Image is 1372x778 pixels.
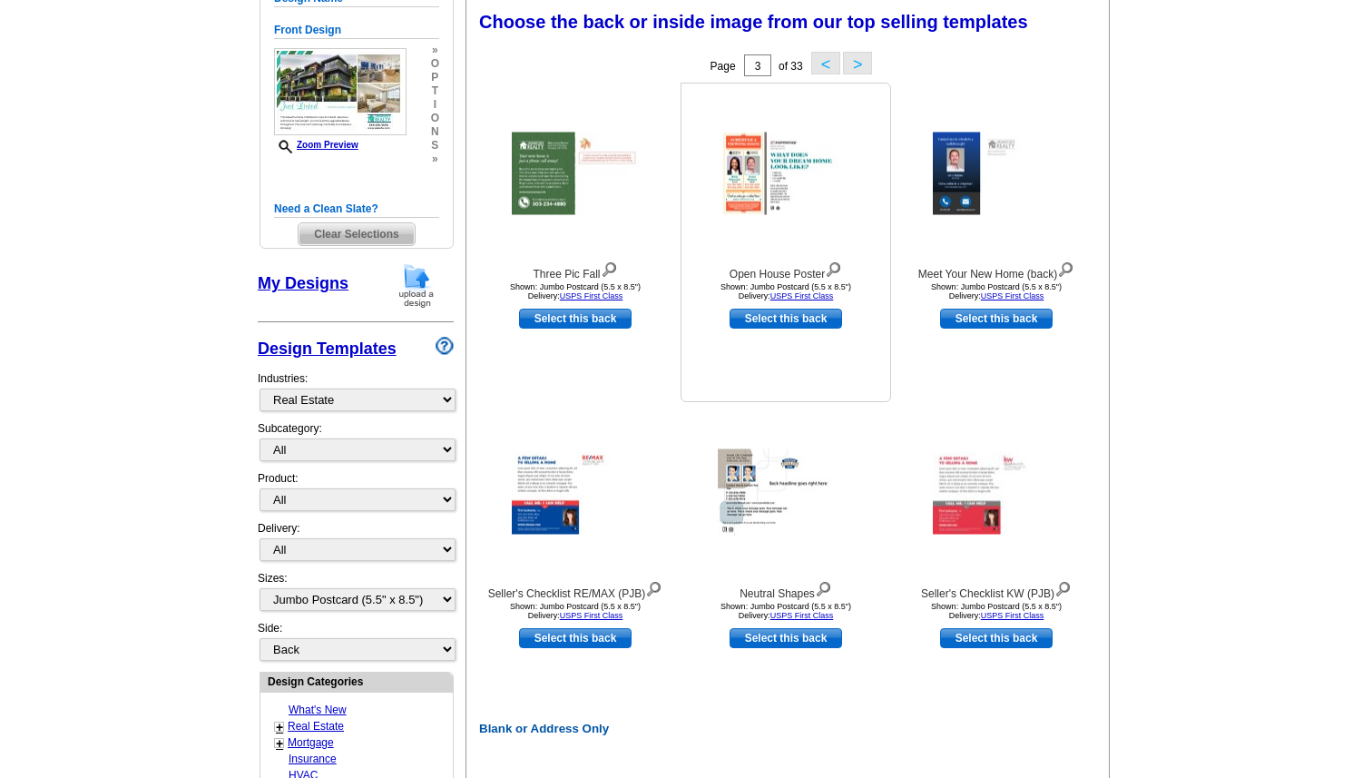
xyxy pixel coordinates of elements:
img: Open House Poster [722,133,849,215]
img: design-wizard-help-icon.png [436,337,454,355]
div: Seller's Checklist KW (PJB) [897,577,1096,602]
div: Product: [258,470,454,520]
a: Zoom Preview [274,140,358,150]
span: Clear Selections [299,223,414,245]
div: Shown: Jumbo Postcard (5.5 x 8.5") Delivery: [686,602,886,620]
a: use this design [519,628,632,648]
a: My Designs [258,274,348,292]
a: USPS First Class [770,611,834,620]
span: i [431,98,439,112]
div: Side: [258,620,454,663]
a: use this design [519,309,632,329]
div: Shown: Jumbo Postcard (5.5 x 8.5") Delivery: [686,282,886,300]
h2: Blank or Address Only [470,722,1112,736]
div: Sizes: [258,570,454,620]
div: Three Pic Fall [475,258,675,282]
a: + [276,720,283,734]
a: USPS First Class [981,291,1044,300]
span: Choose the back or inside image from our top selling templates [479,12,1028,32]
div: Shown: Jumbo Postcard (5.5 x 8.5") Delivery: [475,602,675,620]
div: Seller's Checklist RE/MAX (PJB) [475,577,675,602]
div: Industries: [258,361,454,420]
img: Seller's Checklist RE/MAX (PJB) [512,452,639,535]
a: USPS First Class [560,291,623,300]
img: Seller's Checklist KW (PJB) [933,452,1060,535]
img: GENREPJF_JL_Stripes_All.jpg [274,48,407,135]
span: of 33 [779,60,803,73]
a: USPS First Class [560,611,623,620]
a: use this design [730,628,842,648]
a: What's New [289,704,347,716]
a: Mortgage [288,736,334,749]
a: use this design [940,628,1053,648]
a: use this design [940,309,1053,329]
span: p [431,71,439,84]
span: n [431,125,439,139]
img: view design details [601,258,618,278]
a: Design Templates [258,340,397,358]
img: view design details [825,258,842,278]
img: Three Pic Fall [512,133,639,215]
div: Shown: Jumbo Postcard (5.5 x 8.5") Delivery: [897,602,1096,620]
a: + [276,736,283,751]
span: t [431,84,439,98]
div: Delivery: [258,520,454,570]
span: o [431,57,439,71]
a: Real Estate [288,720,344,733]
img: upload-design [393,262,440,309]
iframe: LiveChat chat widget [1009,356,1372,778]
div: Design Categories [260,673,453,690]
div: Shown: Jumbo Postcard (5.5 x 8.5") Delivery: [475,282,675,300]
a: USPS First Class [981,611,1044,620]
button: < [811,52,840,74]
a: USPS First Class [770,291,834,300]
button: > [843,52,872,74]
div: Neutral Shapes [686,577,886,602]
div: Shown: Jumbo Postcard (5.5 x 8.5") Delivery: [897,282,1096,300]
a: use this design [730,309,842,329]
span: » [431,153,439,166]
h5: Front Design [274,22,439,39]
a: Insurance [289,753,337,765]
img: view design details [645,577,662,597]
span: Page [710,60,736,73]
img: view design details [815,577,832,597]
span: o [431,112,439,125]
img: Neutral Shapes [718,449,854,537]
div: Meet Your New Home (back) [897,258,1096,282]
span: » [431,44,439,57]
img: view design details [1057,258,1074,278]
h5: Need a Clean Slate? [274,201,439,218]
img: Meet Your New Home (back) [933,133,1060,215]
span: s [431,139,439,153]
div: Subcategory: [258,420,454,470]
div: Open House Poster [686,258,886,282]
